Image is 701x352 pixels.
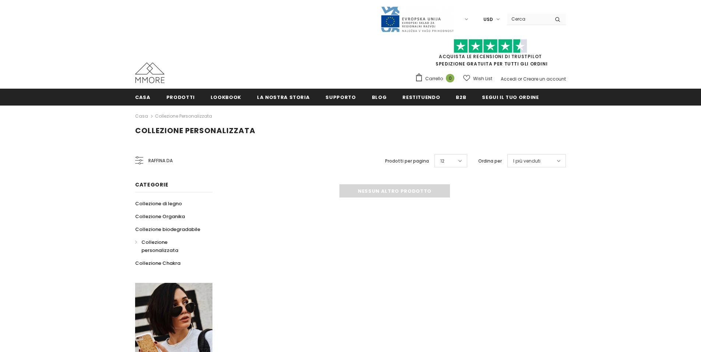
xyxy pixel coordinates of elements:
a: Lookbook [211,89,241,105]
a: B2B [456,89,466,105]
span: SPEDIZIONE GRATUITA PER TUTTI GLI ORDINI [415,42,566,67]
a: Collezione di legno [135,197,182,210]
a: Acquista le recensioni di TrustPilot [439,53,542,60]
span: Collezione Organika [135,213,185,220]
a: Collezione personalizzata [135,236,204,257]
span: La nostra storia [257,94,310,101]
span: Segui il tuo ordine [482,94,539,101]
img: Javni Razpis [380,6,454,33]
span: 12 [440,157,444,165]
span: Raffina da [148,157,173,165]
a: Segui il tuo ordine [482,89,539,105]
span: Restituendo [402,94,440,101]
a: supporto [325,89,356,105]
span: or [518,76,522,82]
a: Accedi [501,76,517,82]
span: Blog [372,94,387,101]
span: Casa [135,94,151,101]
label: Ordina per [478,157,502,165]
span: Collezione biodegradabile [135,226,200,233]
a: Blog [372,89,387,105]
span: supporto [325,94,356,101]
span: Collezione personalizzata [135,125,256,136]
span: Categorie [135,181,168,188]
a: Casa [135,89,151,105]
span: Lookbook [211,94,241,101]
a: La nostra storia [257,89,310,105]
span: Carrello [425,75,443,82]
a: Javni Razpis [380,16,454,22]
a: Casa [135,112,148,121]
span: USD [483,16,493,23]
img: Fidati di Pilot Stars [454,39,527,53]
span: Collezione di legno [135,200,182,207]
a: Prodotti [166,89,195,105]
label: Prodotti per pagina [385,157,429,165]
span: Collezione personalizzata [141,239,178,254]
a: Collezione Organika [135,210,185,223]
a: Collezione biodegradabile [135,223,200,236]
a: Carrello 0 [415,73,458,84]
span: B2B [456,94,466,101]
a: Collezione Chakra [135,257,180,270]
span: Prodotti [166,94,195,101]
span: I più venduti [513,157,540,165]
span: Wish List [473,75,492,82]
a: Wish List [463,72,492,85]
a: Restituendo [402,89,440,105]
a: Collezione personalizzata [155,113,212,119]
span: Collezione Chakra [135,260,180,267]
input: Search Site [507,14,549,24]
span: 0 [446,74,454,82]
img: Casi MMORE [135,63,165,83]
a: Creare un account [523,76,566,82]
